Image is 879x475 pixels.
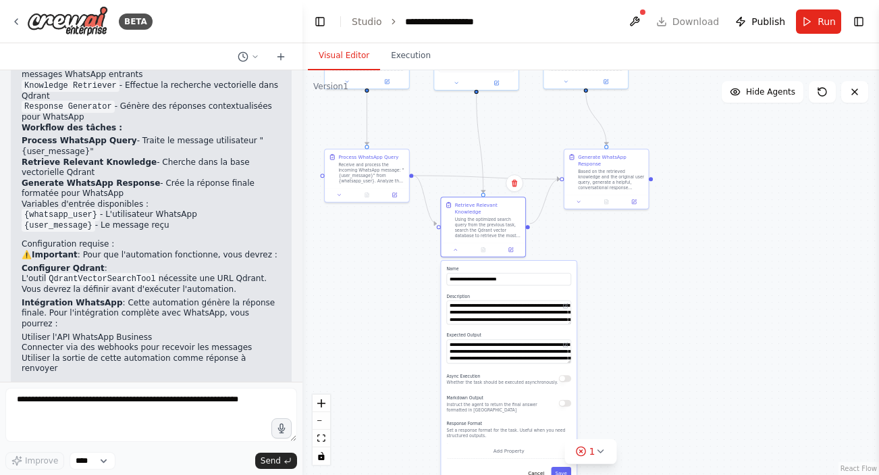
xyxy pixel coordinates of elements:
[32,250,78,259] strong: Important
[5,452,64,470] button: Improve
[22,101,281,123] li: - Génère des réponses contextualisées pour WhatsApp
[22,136,137,145] strong: Process WhatsApp Query
[22,298,281,330] p: : Cette automation génère la réponse finale. Pour l'intégration complète avec WhatsApp, vous pour...
[270,49,292,65] button: Start a new chat
[22,178,160,188] strong: Generate WhatsApp Response
[447,443,571,459] button: Add Property
[447,332,571,338] label: Expected Output
[313,447,330,465] button: toggle interactivity
[818,15,836,28] span: Run
[447,374,481,378] span: Async Execution
[447,266,571,272] label: Name
[311,12,329,31] button: Hide left sidebar
[367,78,406,86] button: Open in side panel
[324,149,410,203] div: Process WhatsApp QueryReceive and process the incoming WhatsApp message: "{user_message}" from {w...
[22,101,115,113] code: Response Generator
[473,94,487,193] g: Edge from dc15b74d-e70a-40e0-8d69-37240332e34a to ee42a687-a212-4474-9510-eb47b0c4fc3e
[22,220,281,231] li: - Le message reçu
[499,246,523,254] button: Open in side panel
[352,191,381,199] button: No output available
[25,455,58,466] span: Improve
[313,395,330,412] button: zoom in
[232,49,265,65] button: Switch to previous chat
[22,332,281,343] li: Utiliser l'API WhatsApp Business
[363,93,370,145] g: Edge from ccebabf5-129b-4bc6-ae10-66b3a40e5fca to 5dbb9370-3c8a-41a1-a3fd-753fd12d3e40
[22,264,105,273] strong: Configurer Qdrant
[22,157,157,167] strong: Retrieve Relevant Knowledge
[313,430,330,447] button: fit view
[22,264,281,295] p: : L'outil nécessite une URL Qdrant. Vous devrez la définir avant d'exécuter l'automation.
[313,395,330,465] div: React Flow controls
[592,198,621,206] button: No output available
[338,153,398,160] div: Process WhatsApp Query
[746,86,795,97] span: Hide Agents
[22,157,281,178] li: - Cherche dans la base vectorielle Qdrant
[271,418,292,439] button: Click to speak your automation idea
[27,6,108,36] img: Logo
[751,15,785,28] span: Publish
[22,209,100,221] code: {whatsapp_user}
[447,421,571,426] label: Response Format
[564,149,649,209] div: Generate WhatsApp ResponseBased on the retrieved knowledge and the original user query, generate ...
[22,123,122,132] strong: Workflow des tâches :
[22,343,281,353] li: Connecter via des webhooks pour recevoir les messages
[313,412,330,430] button: zoom out
[469,246,498,254] button: No output available
[22,239,281,250] h2: Configuration requise :
[565,439,617,464] button: 1
[352,16,382,27] a: Studio
[841,465,877,472] a: React Flow attribution
[440,197,526,257] div: Retrieve Relevant KnowledgeUsing the optimized search query from the previous task, search the Qd...
[578,169,644,191] div: Based on the retrieved knowledge and the original user query, generate a helpful, conversational ...
[530,176,560,227] g: Edge from ee42a687-a212-4474-9510-eb47b0c4fc3e to d5b1b789-9118-43d0-b40e-fb4a4c5f0f70
[22,199,281,210] h2: Variables d'entrée disponibles :
[380,42,442,70] button: Execution
[383,191,406,199] button: Open in side panel
[583,93,610,145] g: Edge from 080c0fd6-6af4-4c0d-a83c-c93e7cb55f0f to d5b1b789-9118-43d0-b40e-fb4a4c5f0f70
[22,178,281,199] li: - Crée la réponse finale formatée pour WhatsApp
[22,220,95,232] code: {user_message}
[119,14,153,30] div: BETA
[849,12,868,31] button: Show right sidebar
[447,428,571,439] p: Set a response format for the task. Useful when you need structured outputs.
[22,298,123,307] strong: Intégration WhatsApp
[22,353,281,374] li: Utiliser la sortie de cette automation comme réponse à renvoyer
[578,153,644,167] div: Generate WhatsApp Response
[413,172,560,182] g: Edge from 5dbb9370-3c8a-41a1-a3fd-753fd12d3e40 to d5b1b789-9118-43d0-b40e-fb4a4c5f0f70
[622,198,646,206] button: Open in side panel
[338,161,404,183] div: Receive and process the incoming WhatsApp message: "{user_message}" from {whatsapp_user}. Analyze...
[589,445,595,458] span: 1
[447,294,571,299] label: Description
[562,341,570,349] button: Open in editor
[447,380,558,385] p: Whether the task should be executed asynchronously.
[447,402,559,413] p: Instruct the agent to return the final answer formatted in [GEOGRAPHIC_DATA]
[447,396,483,401] span: Markdown Output
[730,9,791,34] button: Publish
[455,217,521,239] div: Using the optimized search query from the previous task, search the Qdrant vector database to ret...
[22,209,281,220] li: - L'utilisateur WhatsApp
[796,9,841,34] button: Run
[308,42,380,70] button: Visual Editor
[455,201,521,215] div: Retrieve Relevant Knowledge
[352,15,511,28] nav: breadcrumb
[477,79,516,87] button: Open in side panel
[22,136,281,157] li: - Traite le message utilisateur "{user_message}"
[22,80,119,92] code: Knowledge Retriever
[261,455,281,466] span: Send
[413,172,436,227] g: Edge from 5dbb9370-3c8a-41a1-a3fd-753fd12d3e40 to ee42a687-a212-4474-9510-eb47b0c4fc3e
[722,81,803,103] button: Hide Agents
[506,174,523,192] button: Delete node
[46,273,158,285] code: QdrantVectorSearchTool
[562,302,570,310] button: Open in editor
[313,81,348,92] div: Version 1
[255,453,297,469] button: Send
[22,250,281,261] p: ⚠️ : Pour que l'automation fonctionne, vous devrez :
[22,80,281,102] li: - Effectue la recherche vectorielle dans Qdrant
[587,78,625,86] button: Open in side panel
